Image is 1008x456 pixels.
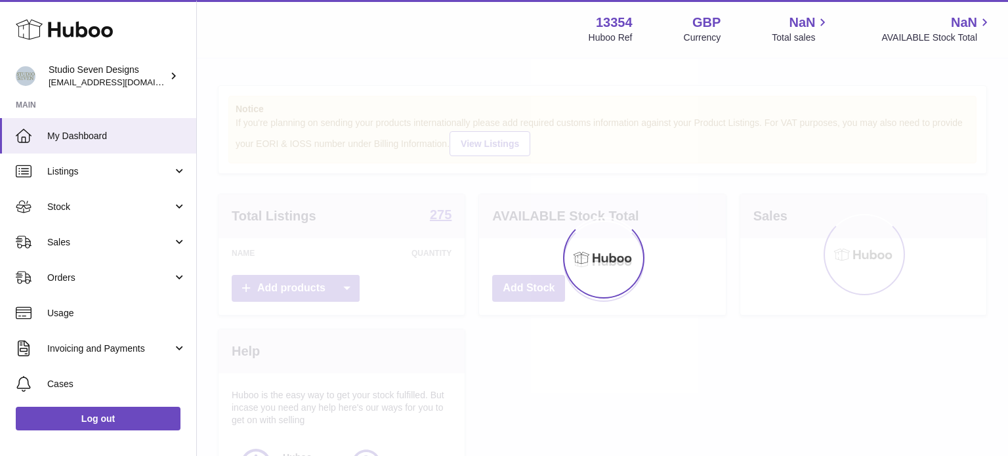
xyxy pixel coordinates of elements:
[47,378,186,390] span: Cases
[47,307,186,320] span: Usage
[47,165,173,178] span: Listings
[47,130,186,142] span: My Dashboard
[589,31,633,44] div: Huboo Ref
[789,14,815,31] span: NaN
[684,31,721,44] div: Currency
[772,14,830,44] a: NaN Total sales
[49,64,167,89] div: Studio Seven Designs
[692,14,721,31] strong: GBP
[596,14,633,31] strong: 13354
[47,342,173,355] span: Invoicing and Payments
[47,272,173,284] span: Orders
[772,31,830,44] span: Total sales
[881,31,992,44] span: AVAILABLE Stock Total
[881,14,992,44] a: NaN AVAILABLE Stock Total
[47,201,173,213] span: Stock
[16,407,180,430] a: Log out
[47,236,173,249] span: Sales
[49,77,193,87] span: [EMAIL_ADDRESS][DOMAIN_NAME]
[951,14,977,31] span: NaN
[16,66,35,86] img: internalAdmin-13354@internal.huboo.com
